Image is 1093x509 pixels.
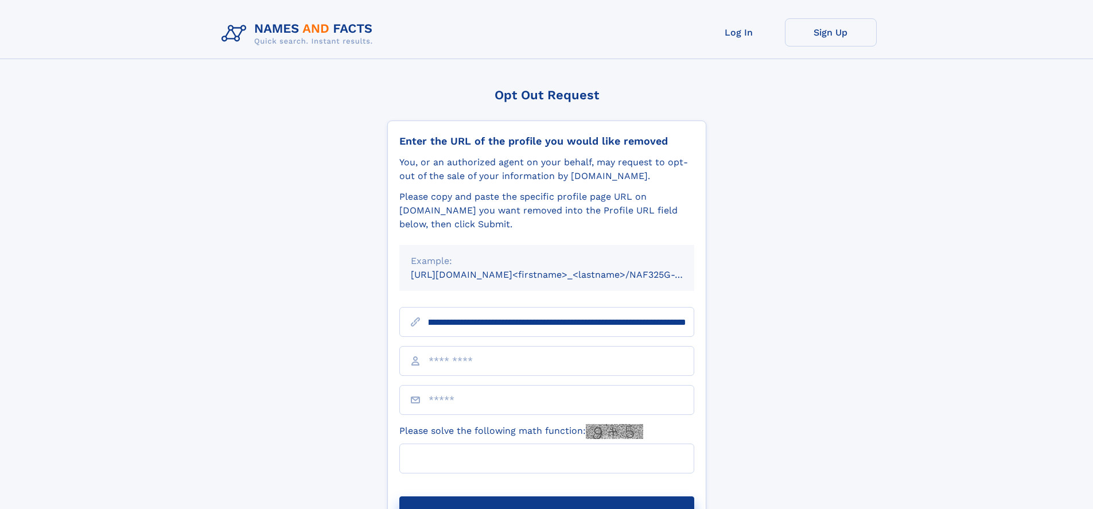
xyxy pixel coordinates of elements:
[387,88,706,102] div: Opt Out Request
[399,135,694,147] div: Enter the URL of the profile you would like removed
[399,424,643,439] label: Please solve the following math function:
[411,269,716,280] small: [URL][DOMAIN_NAME]<firstname>_<lastname>/NAF325G-xxxxxxxx
[399,156,694,183] div: You, or an authorized agent on your behalf, may request to opt-out of the sale of your informatio...
[217,18,382,49] img: Logo Names and Facts
[785,18,877,46] a: Sign Up
[693,18,785,46] a: Log In
[411,254,683,268] div: Example:
[399,190,694,231] div: Please copy and paste the specific profile page URL on [DOMAIN_NAME] you want removed into the Pr...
